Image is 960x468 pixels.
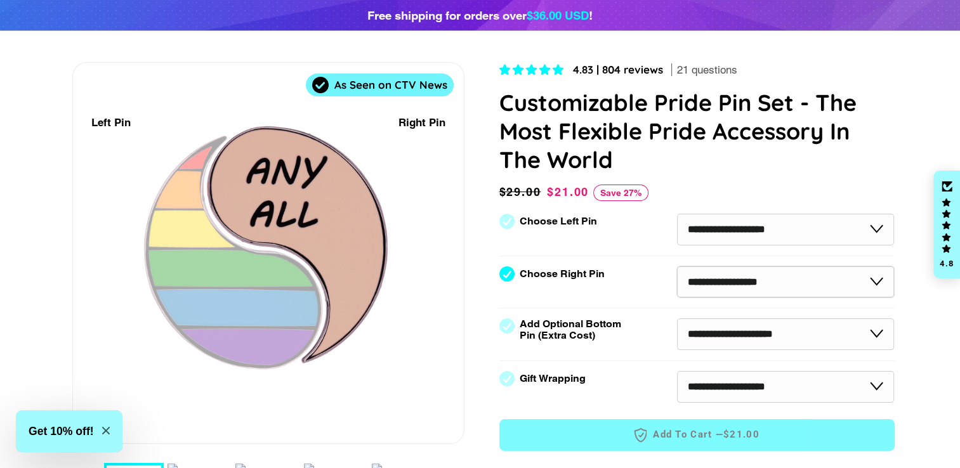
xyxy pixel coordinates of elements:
[367,6,593,24] div: Free shipping for orders over !
[723,428,759,441] span: $21.00
[518,427,876,443] span: Add to Cart —
[499,63,567,76] span: 4.83 stars
[593,185,648,201] span: Save 27%
[520,318,626,341] label: Add Optional Bottom Pin (Extra Cost)
[933,171,960,278] div: Click to open Judge.me floating reviews tab
[520,268,605,280] label: Choose Right Pin
[520,373,586,384] label: Gift Wrapping
[547,185,589,198] span: $21.00
[939,259,954,268] div: 4.8
[573,63,663,76] span: 4.83 | 804 reviews
[499,183,544,201] span: $29.00
[520,216,597,227] label: Choose Left Pin
[398,114,445,131] div: Right Pin
[499,419,895,451] button: Add to Cart —$21.00
[499,88,895,174] h1: Customizable Pride Pin Set - The Most Flexible Pride Accessory In The World
[527,8,589,22] span: $36.00 USD
[73,63,464,443] div: 1 / 7
[677,63,737,78] span: 21 questions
